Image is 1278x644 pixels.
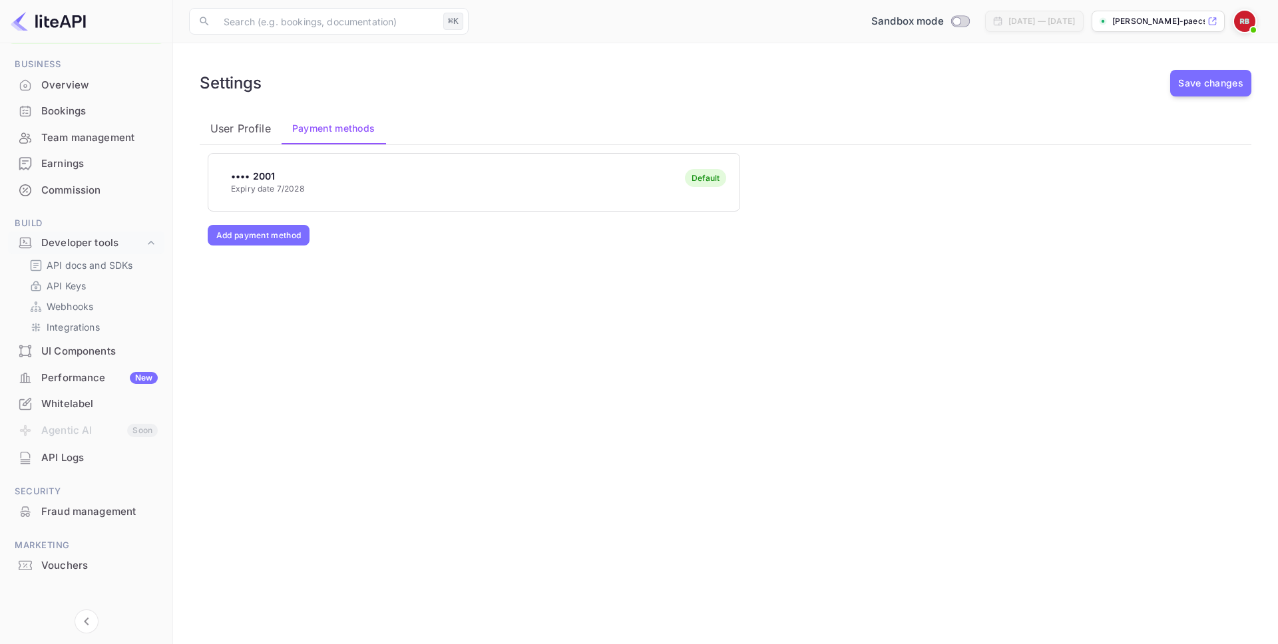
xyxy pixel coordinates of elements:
[41,450,158,466] div: API Logs
[8,98,164,123] a: Bookings
[8,553,164,577] a: Vouchers
[11,11,86,32] img: LiteAPI logo
[200,112,1251,144] div: account-settings tabs
[1008,15,1075,27] div: [DATE] — [DATE]
[8,57,164,72] span: Business
[1234,11,1255,32] img: Ryan Borchetta
[8,391,164,417] div: Whitelabel
[8,125,164,151] div: Team management
[24,276,159,295] div: API Keys
[8,178,164,204] div: Commission
[130,372,158,384] div: New
[41,344,158,359] div: UI Components
[41,504,158,520] div: Fraud management
[41,130,158,146] div: Team management
[47,320,100,334] p: Integrations
[41,371,158,386] div: Performance
[8,98,164,124] div: Bookings
[692,173,720,183] div: Default
[277,184,304,194] span: 7/2028
[8,151,164,177] div: Earnings
[8,73,164,97] a: Overview
[75,609,99,633] button: Collapse navigation
[8,553,164,579] div: Vouchers
[47,299,93,313] p: Webhooks
[8,445,164,470] a: API Logs
[866,14,974,29] div: Switch to Production mode
[24,297,159,316] div: Webhooks
[8,73,164,98] div: Overview
[41,558,158,573] div: Vouchers
[29,279,154,293] a: API Keys
[8,484,164,499] span: Security
[47,279,86,293] p: API Keys
[41,183,158,198] div: Commission
[47,258,133,272] p: API docs and SDKs
[8,178,164,202] a: Commission
[1170,70,1251,96] button: Save changes
[208,225,310,245] button: Add payment method
[29,320,154,334] a: Integrations
[8,499,164,524] a: Fraud management
[8,339,164,363] a: UI Components
[8,339,164,365] div: UI Components
[292,120,375,136] span: Payment methods
[443,13,463,30] div: ⌘K
[231,169,304,183] p: •••• 2001
[8,232,164,255] div: Developer tools
[216,8,438,35] input: Search (e.g. bookings, documentation)
[8,445,164,471] div: API Logs
[41,236,144,251] div: Developer tools
[8,499,164,525] div: Fraud management
[8,216,164,231] span: Build
[871,14,944,29] span: Sandbox mode
[41,78,158,93] div: Overview
[8,125,164,150] a: Team management
[8,538,164,553] span: Marketing
[41,156,158,172] div: Earnings
[8,391,164,416] a: Whitelabel
[231,183,304,195] p: Expiry date
[8,151,164,176] a: Earnings
[24,255,159,275] div: API docs and SDKs
[210,120,271,136] p: User Profile
[8,365,164,390] a: PerformanceNew
[24,317,159,337] div: Integrations
[41,397,158,412] div: Whitelabel
[1112,15,1205,27] p: [PERSON_NAME]-paecs.n...
[29,258,154,272] a: API docs and SDKs
[200,73,262,92] h6: Settings
[8,365,164,391] div: PerformanceNew
[29,299,154,313] a: Webhooks
[208,153,740,212] button: •••• 2001Expiry date 7/2028Default
[41,104,158,119] div: Bookings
